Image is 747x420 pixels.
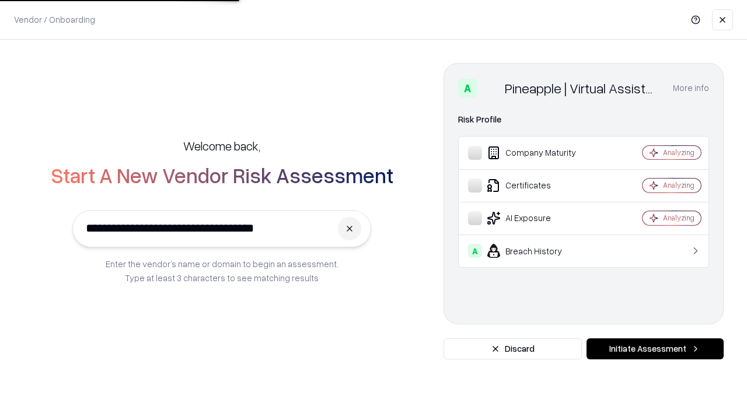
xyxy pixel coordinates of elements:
[468,244,608,258] div: Breach History
[14,13,95,26] p: Vendor / Onboarding
[183,138,260,154] h5: Welcome back,
[481,79,500,97] img: Pineapple | Virtual Assistant Agency
[663,148,694,157] div: Analyzing
[468,244,482,258] div: A
[505,79,659,97] div: Pineapple | Virtual Assistant Agency
[51,163,393,187] h2: Start A New Vendor Risk Assessment
[587,338,724,359] button: Initiate Assessment
[663,213,694,223] div: Analyzing
[468,211,608,225] div: AI Exposure
[673,78,709,99] button: More info
[444,338,582,359] button: Discard
[468,146,608,160] div: Company Maturity
[663,180,694,190] div: Analyzing
[468,178,608,192] div: Certificates
[106,257,338,285] p: Enter the vendor’s name or domain to begin an assessment. Type at least 3 characters to see match...
[458,79,477,97] div: A
[458,113,709,127] div: Risk Profile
